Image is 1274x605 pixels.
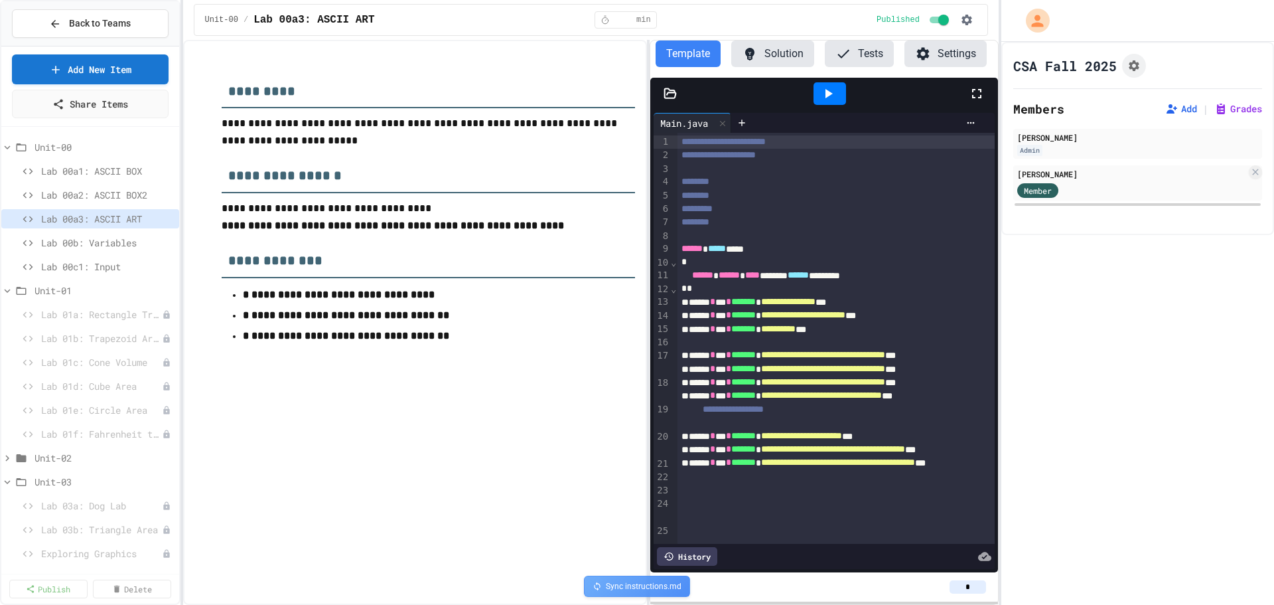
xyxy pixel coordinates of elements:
div: 3 [654,163,670,176]
div: 24 [654,497,670,525]
span: Lab 01f: Fahrenheit to Celsius [41,427,162,441]
div: Main.java [654,113,731,133]
div: Sync instructions.md [584,576,690,597]
button: Tests [825,41,894,67]
div: Unpublished [162,334,171,343]
div: 23 [654,484,670,497]
span: Lab 00a2: ASCII BOX2 [41,188,174,202]
div: 18 [654,377,670,404]
div: 2 [654,149,670,162]
div: Unpublished [162,358,171,367]
span: Lab 01d: Cube Area [41,379,162,393]
button: Assignment Settings [1122,54,1146,78]
a: Delete [93,580,171,598]
span: Member [1024,185,1052,197]
span: Exploring Graphics [41,547,162,561]
span: Lab 01e: Circle Area [41,403,162,417]
div: 19 [654,403,670,430]
h1: CSA Fall 2025 [1013,56,1117,75]
iframe: chat widget [1164,494,1261,551]
span: Lab 00b: Variables [41,236,174,250]
div: Unpublished [162,406,171,415]
div: 20 [654,430,670,458]
div: [PERSON_NAME] [1017,168,1246,180]
button: Add [1165,102,1197,116]
span: Unit-00 [35,140,174,154]
span: min [636,15,651,25]
div: 10 [654,256,670,270]
div: History [657,547,717,566]
button: Back to Teams [12,9,169,38]
a: Share Items [12,90,169,118]
div: Content is published and visible to students [877,12,952,28]
span: Lab 00a1: ASCII BOX [41,164,174,178]
span: Lab 00c1: Input [41,260,174,274]
div: 11 [654,269,670,282]
span: Lab 03b: Triangle Area [41,523,162,537]
div: 4 [654,175,670,189]
button: Solution [731,41,814,67]
div: 15 [654,323,670,336]
span: Published [877,15,920,25]
div: Main.java [654,116,715,130]
div: 8 [654,230,670,243]
span: Fold line [670,257,677,268]
span: / [244,15,248,25]
div: My Account [1012,5,1053,36]
span: Unit-00 [205,15,238,25]
button: Settings [904,41,987,67]
div: Unpublished [162,382,171,391]
span: Lab 01b: Trapezoid Area [41,331,162,345]
div: Admin [1017,145,1042,156]
div: Unpublished [162,501,171,511]
div: 12 [654,283,670,296]
span: | [1202,101,1209,117]
span: Lab 01c: Cone Volume [41,355,162,369]
div: 9 [654,242,670,256]
div: 5 [654,189,670,203]
div: 13 [654,296,670,309]
div: 16 [654,336,670,349]
div: 21 [654,458,670,471]
div: 14 [654,309,670,323]
div: Unpublished [162,310,171,319]
span: Lab 01a: Rectangle Trap [41,307,162,321]
button: Template [656,41,721,67]
div: 1 [654,135,670,149]
span: Unit-02 [35,451,174,465]
div: 17 [654,349,670,377]
div: Unpublished [162,525,171,535]
div: 25 [654,525,670,552]
iframe: chat widget [1218,552,1261,592]
span: Lab 03a: Dog Lab [41,499,162,513]
span: Lab 00a3: ASCII ART [253,12,374,28]
div: Unpublished [162,549,171,559]
h2: Members [1013,100,1064,118]
div: [PERSON_NAME] [1017,131,1258,143]
span: Unit-03 [35,475,174,489]
span: Back to Teams [69,17,131,31]
div: 22 [654,471,670,484]
button: Grades [1214,102,1262,116]
div: Unpublished [162,430,171,439]
div: 6 [654,203,670,216]
span: Fold line [670,284,677,294]
span: Unit-01 [35,284,174,298]
a: Add New Item [12,54,169,84]
span: Lab 00a3: ASCII ART [41,212,174,226]
div: 7 [654,216,670,229]
a: Publish [9,580,88,598]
